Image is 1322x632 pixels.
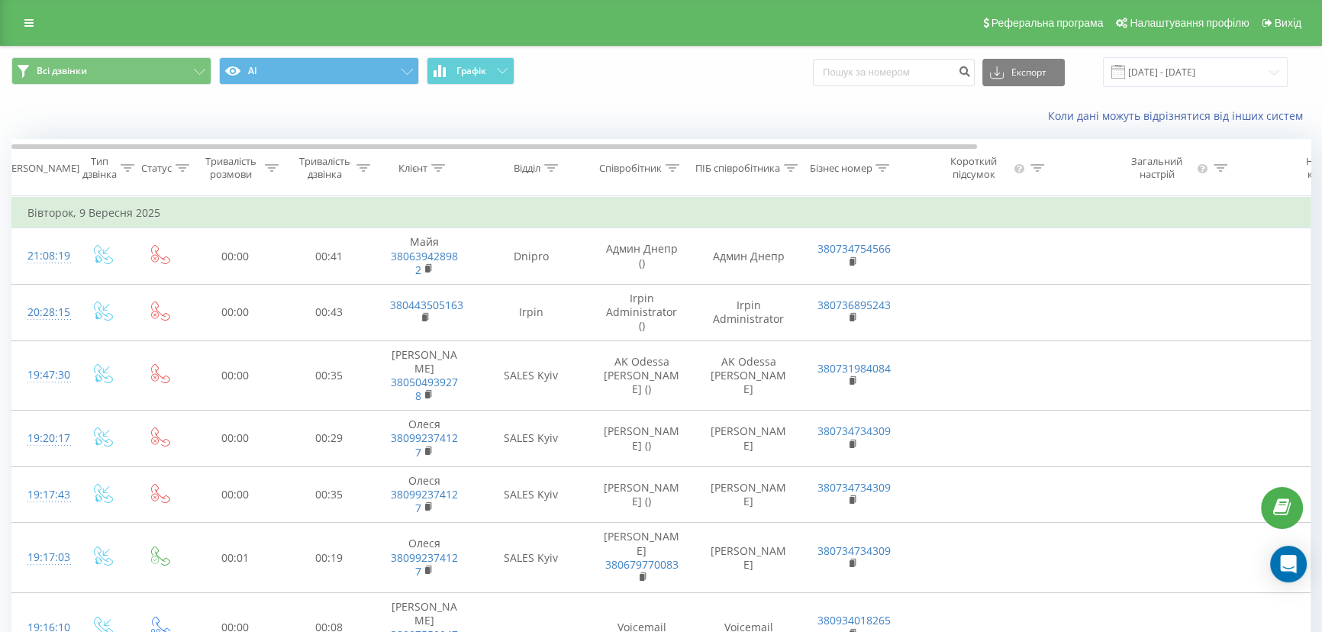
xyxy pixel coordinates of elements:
[514,162,540,175] div: Відділ
[605,557,679,572] a: 380679770083
[695,162,780,175] div: ПІБ співробітника
[588,340,695,411] td: AK Odessa [PERSON_NAME] ()
[390,298,463,312] a: 380443505163
[813,59,975,86] input: Пошук за номером
[474,340,588,411] td: SALES Kyiv
[695,228,802,285] td: Админ Днепр
[456,66,486,76] span: Графік
[27,543,58,572] div: 19:17:03
[588,466,695,523] td: [PERSON_NAME] ()
[375,228,474,285] td: Майя
[188,523,283,593] td: 00:01
[1270,546,1307,582] div: Open Intercom Messenger
[283,411,375,467] td: 00:29
[588,411,695,467] td: [PERSON_NAME] ()
[391,375,458,403] a: 380504939278
[695,284,802,340] td: Irpin Administrator
[1275,17,1301,29] span: Вихід
[474,411,588,467] td: SALES Kyiv
[817,241,891,256] a: 380734754566
[427,57,514,85] button: Графік
[375,411,474,467] td: Олеся
[283,228,375,285] td: 00:41
[188,228,283,285] td: 00:00
[201,155,261,181] div: Тривалість розмови
[695,340,802,411] td: AK Odessa [PERSON_NAME]
[283,466,375,523] td: 00:35
[27,360,58,390] div: 19:47:30
[27,241,58,271] div: 21:08:19
[695,523,802,593] td: [PERSON_NAME]
[188,466,283,523] td: 00:00
[474,523,588,593] td: SALES Kyiv
[296,155,353,181] div: Тривалість дзвінка
[375,340,474,411] td: [PERSON_NAME]
[817,361,891,376] a: 380731984084
[474,284,588,340] td: Irpin
[1120,155,1194,181] div: Загальний настрій
[391,430,458,459] a: 380992374127
[588,228,695,285] td: Админ Днепр ()
[27,480,58,510] div: 19:17:43
[283,284,375,340] td: 00:43
[817,543,891,558] a: 380734734309
[1048,108,1311,123] a: Коли дані можуть відрізнятися вiд інших систем
[141,162,172,175] div: Статус
[27,424,58,453] div: 19:20:17
[817,480,891,495] a: 380734734309
[474,228,588,285] td: Dnipro
[588,523,695,593] td: [PERSON_NAME]
[398,162,427,175] div: Клієнт
[283,523,375,593] td: 00:19
[982,59,1065,86] button: Експорт
[82,155,117,181] div: Тип дзвінка
[474,466,588,523] td: SALES Kyiv
[375,466,474,523] td: Олеся
[809,162,872,175] div: Бізнес номер
[188,340,283,411] td: 00:00
[391,550,458,579] a: 380992374127
[991,17,1104,29] span: Реферальна програма
[188,284,283,340] td: 00:00
[391,487,458,515] a: 380992374127
[937,155,1011,181] div: Короткий підсумок
[1130,17,1249,29] span: Налаштування профілю
[391,249,458,277] a: 380639428982
[27,298,58,327] div: 20:28:15
[37,65,87,77] span: Всі дзвінки
[283,340,375,411] td: 00:35
[11,57,211,85] button: Всі дзвінки
[695,466,802,523] td: [PERSON_NAME]
[588,284,695,340] td: Irpin Administrator ()
[599,162,662,175] div: Співробітник
[2,162,79,175] div: [PERSON_NAME]
[219,57,419,85] button: AI
[695,411,802,467] td: [PERSON_NAME]
[817,613,891,627] a: 380934018265
[188,411,283,467] td: 00:00
[375,523,474,593] td: Олеся
[817,298,891,312] a: 380736895243
[817,424,891,438] a: 380734734309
